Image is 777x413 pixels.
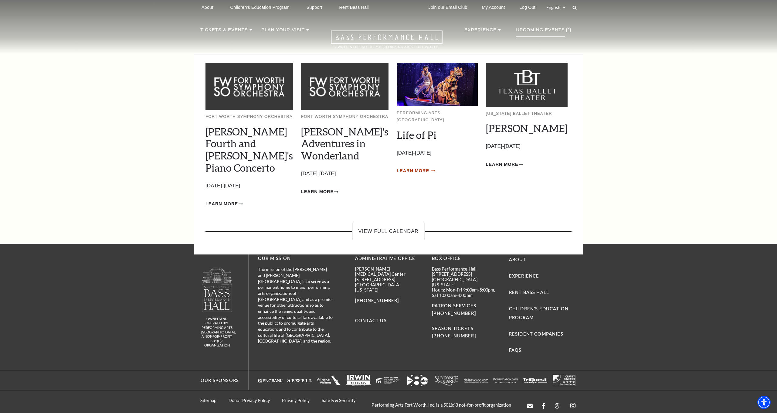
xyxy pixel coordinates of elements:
span: Learn More [301,188,334,196]
a: Open this option - open in a new tab [527,401,533,410]
p: [PERSON_NAME][MEDICAL_DATA] Center [355,266,423,277]
a: FAQs [509,347,522,353]
a: Learn More Life of Pi [397,167,434,175]
a: Learn More Brahms Fourth and Grieg's Piano Concerto [205,200,243,208]
img: Logo of PNC Bank in white text with a triangular symbol. [258,375,283,386]
span: Learn More [486,161,518,168]
img: Fort Worth Symphony Orchestra [205,63,293,110]
a: [PERSON_NAME]'s Adventures in Wonderland [301,125,388,162]
p: [STREET_ADDRESS] [355,277,423,282]
a: [PERSON_NAME] [486,122,568,134]
a: Logo of Irwin Steel LLC, featuring the company name in bold letters with a simple design. - open ... [346,375,371,386]
p: Fort Worth Symphony Orchestra [205,113,293,120]
a: View Full Calendar [352,223,425,240]
span: Learn More [205,200,238,208]
img: Logo featuring the number "8" with an arrow and "abc" in a modern design. [405,375,430,386]
p: Performing Arts [GEOGRAPHIC_DATA] [397,110,478,123]
p: [US_STATE] Ballet Theater [486,110,568,117]
a: Logo of PNC Bank in white text with a triangular symbol. - open in a new tab - target website may... [258,375,283,386]
p: [GEOGRAPHIC_DATA][US_STATE] [432,277,500,288]
a: Logo of Sundance Square, featuring stylized text in white. - open in a new tab [434,375,459,386]
p: About [202,5,213,10]
a: Sitemap [200,398,216,403]
a: Open this option [309,30,464,54]
img: Performing Arts Fort Worth [397,63,478,106]
a: Resident Companies [509,331,563,336]
a: threads.com - open in a new tab [554,401,560,410]
a: [PERSON_NAME] Fourth and [PERSON_NAME]'s Piano Concerto [205,125,293,174]
p: [DATE]-[DATE] [301,169,388,178]
img: The image is completely blank or white. [493,375,518,386]
a: Contact Us [355,318,387,323]
div: Accessibility Menu [757,396,771,409]
a: Experience [509,273,539,278]
p: SEASON TICKETS [PHONE_NUMBER] [432,317,500,340]
p: [DATE]-[DATE] [205,182,293,190]
img: The image is completely blank or white. [523,375,547,386]
a: The image is completely blank or white. - open in a new tab [317,375,341,386]
p: Plan Your Visit [261,26,304,37]
p: Fort Worth Symphony Orchestra [301,113,388,120]
select: Select: [545,5,567,10]
img: Logo of Sundance Square, featuring stylized text in white. [434,375,459,386]
p: Tickets & Events [200,26,248,37]
a: The image is completely blank or white. - open in a new tab [523,375,547,386]
a: The image is completely blank or white. - open in a new tab [552,375,577,386]
img: Texas Ballet Theater [486,63,568,107]
a: Logo featuring the number "8" with an arrow and "abc" in a modern design. - open in a new tab [405,375,430,386]
a: Privacy Policy [282,398,310,403]
img: Fort Worth Symphony Orchestra [301,63,388,110]
p: Bass Performance Hall [432,266,500,271]
a: Children's Education Program [509,306,568,320]
p: [PHONE_NUMBER] [355,297,423,305]
a: The image features a simple white background with text that appears to be a logo or brand name. -... [464,375,488,386]
p: [DATE]-[DATE] [486,142,568,151]
p: BOX OFFICE [432,255,500,262]
a: facebook - open in a new tab [542,401,545,410]
a: Life of Pi [397,129,436,141]
a: Safety & Security [322,398,355,403]
p: Administrative Office [355,255,423,262]
img: The image is completely blank or white. [376,375,400,386]
a: instagram - open in a new tab [569,401,577,410]
img: The image features a simple white background with text that appears to be a logo or brand name. [464,375,488,386]
p: Our Sponsors [195,377,239,384]
p: [STREET_ADDRESS] [432,271,500,277]
img: The image is completely blank or white. [317,375,341,386]
p: Experience [464,26,497,37]
img: The image is completely blank or white. [287,375,312,386]
a: Learn More Peter Pan [486,161,523,168]
a: Rent Bass Hall [509,290,549,295]
p: The mission of the [PERSON_NAME] and [PERSON_NAME][GEOGRAPHIC_DATA] is to serve as a permanent ho... [258,266,334,344]
p: Hours: Mon-Fri 9:00am-5:00pm, Sat 10:00am-4:00pm [432,287,500,298]
p: Performing Arts Fort Worth, Inc. is a 501(c)3 not-for-profit organization [365,402,517,408]
p: [DATE]-[DATE] [397,149,478,158]
p: PATRON SERVICES [PHONE_NUMBER] [432,302,500,317]
p: [GEOGRAPHIC_DATA][US_STATE] [355,282,423,293]
a: Learn More Alice's Adventures in Wonderland [301,188,338,196]
p: Upcoming Events [516,26,565,37]
img: owned and operated by Performing Arts Fort Worth, A NOT-FOR-PROFIT 501(C)3 ORGANIZATION [202,267,232,312]
p: Support [307,5,322,10]
p: owned and operated by Performing Arts [GEOGRAPHIC_DATA], A NOT-FOR-PROFIT 501(C)3 ORGANIZATION [201,317,233,348]
a: Donor Privacy Policy [229,398,270,403]
a: The image is completely blank or white. - open in a new tab [493,375,518,386]
span: Learn More [397,167,429,175]
a: About [509,257,526,262]
a: The image is completely blank or white. - open in a new tab [287,375,312,386]
img: Logo of Irwin Steel LLC, featuring the company name in bold letters with a simple design. [346,375,371,386]
p: Children's Education Program [230,5,289,10]
img: The image is completely blank or white. [552,375,577,386]
p: Rent Bass Hall [339,5,369,10]
p: OUR MISSION [258,255,334,262]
